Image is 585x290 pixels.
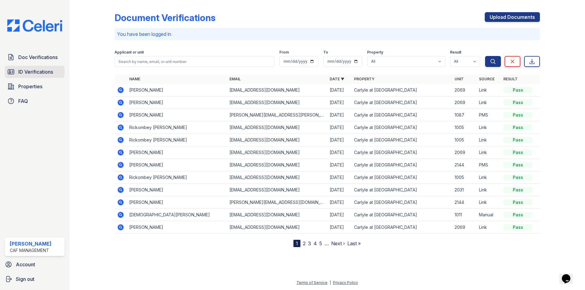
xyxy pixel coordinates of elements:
label: Property [367,50,383,55]
td: [DEMOGRAPHIC_DATA][PERSON_NAME] [127,209,227,221]
td: 2069 [452,84,477,96]
td: Carlyle at [GEOGRAPHIC_DATA] [352,134,452,146]
td: [PERSON_NAME] [127,196,227,209]
td: Carlyle at [GEOGRAPHIC_DATA] [352,84,452,96]
td: PMS [477,109,501,121]
td: [DATE] [327,134,352,146]
td: Carlyle at [GEOGRAPHIC_DATA] [352,146,452,159]
div: Pass [503,187,533,193]
td: [PERSON_NAME] [127,146,227,159]
div: Pass [503,137,533,143]
td: Carlyle at [GEOGRAPHIC_DATA] [352,109,452,121]
input: Search by name, email, or unit number [115,56,275,67]
td: Link [477,184,501,196]
a: Source [479,77,495,81]
td: Link [477,121,501,134]
td: Carlyle at [GEOGRAPHIC_DATA] [352,209,452,221]
span: … [324,240,329,247]
a: Unit [455,77,464,81]
td: [DATE] [327,184,352,196]
td: [EMAIL_ADDRESS][DOMAIN_NAME] [227,184,327,196]
td: [EMAIL_ADDRESS][DOMAIN_NAME] [227,159,327,171]
td: Link [477,96,501,109]
td: Link [477,146,501,159]
td: Carlyle at [GEOGRAPHIC_DATA] [352,159,452,171]
iframe: chat widget [559,266,579,284]
td: Link [477,221,501,234]
td: Rickombey [PERSON_NAME] [127,121,227,134]
td: [EMAIL_ADDRESS][DOMAIN_NAME] [227,221,327,234]
td: Link [477,84,501,96]
a: Last » [347,240,361,246]
td: [DATE] [327,109,352,121]
div: Pass [503,100,533,106]
a: 5 [319,240,322,246]
p: You have been logged in [117,30,537,38]
div: Pass [503,199,533,205]
td: [DATE] [327,221,352,234]
div: Pass [503,149,533,155]
label: Result [450,50,461,55]
td: [EMAIL_ADDRESS][DOMAIN_NAME] [227,209,327,221]
a: FAQ [5,95,65,107]
label: From [279,50,289,55]
td: [DATE] [327,209,352,221]
td: [EMAIL_ADDRESS][DOMAIN_NAME] [227,121,327,134]
td: 1011 [452,209,477,221]
td: [EMAIL_ADDRESS][DOMAIN_NAME] [227,84,327,96]
div: [PERSON_NAME] [10,240,51,247]
span: Sign out [16,275,34,283]
td: Rickombey [PERSON_NAME] [127,134,227,146]
div: Pass [503,174,533,180]
td: [DATE] [327,159,352,171]
div: CAF Management [10,247,51,253]
td: Carlyle at [GEOGRAPHIC_DATA] [352,96,452,109]
td: [PERSON_NAME] [127,221,227,234]
td: [PERSON_NAME] [127,159,227,171]
label: Applicant or unit [115,50,144,55]
td: [PERSON_NAME] [127,109,227,121]
div: Pass [503,112,533,118]
a: 2 [303,240,306,246]
td: [DATE] [327,171,352,184]
td: Carlyle at [GEOGRAPHIC_DATA] [352,221,452,234]
td: [PERSON_NAME] [127,184,227,196]
td: 2069 [452,146,477,159]
span: FAQ [18,97,28,105]
td: Manual [477,209,501,221]
a: Terms of Service [296,280,328,285]
a: Property [354,77,374,81]
td: 1005 [452,171,477,184]
a: Upload Documents [485,12,540,22]
a: Sign out [2,273,67,285]
label: To [323,50,328,55]
td: Carlyle at [GEOGRAPHIC_DATA] [352,196,452,209]
td: [DATE] [327,121,352,134]
a: 4 [314,240,317,246]
span: Account [16,261,35,268]
a: Properties [5,80,65,93]
td: 2069 [452,221,477,234]
div: 1 [293,240,300,247]
td: [PERSON_NAME][EMAIL_ADDRESS][PERSON_NAME][DOMAIN_NAME] [227,109,327,121]
td: [EMAIL_ADDRESS][DOMAIN_NAME] [227,96,327,109]
td: [EMAIL_ADDRESS][DOMAIN_NAME] [227,171,327,184]
div: Pass [503,87,533,93]
a: 3 [308,240,311,246]
a: Next › [331,240,345,246]
a: Doc Verifications [5,51,65,63]
td: Carlyle at [GEOGRAPHIC_DATA] [352,171,452,184]
td: 1087 [452,109,477,121]
td: 1005 [452,121,477,134]
td: Carlyle at [GEOGRAPHIC_DATA] [352,184,452,196]
td: [PERSON_NAME] [127,84,227,96]
a: Privacy Policy [333,280,358,285]
td: [EMAIL_ADDRESS][DOMAIN_NAME] [227,134,327,146]
a: Account [2,258,67,271]
div: Pass [503,212,533,218]
td: 2069 [452,96,477,109]
div: Pass [503,162,533,168]
td: [EMAIL_ADDRESS][DOMAIN_NAME] [227,146,327,159]
td: 1005 [452,134,477,146]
